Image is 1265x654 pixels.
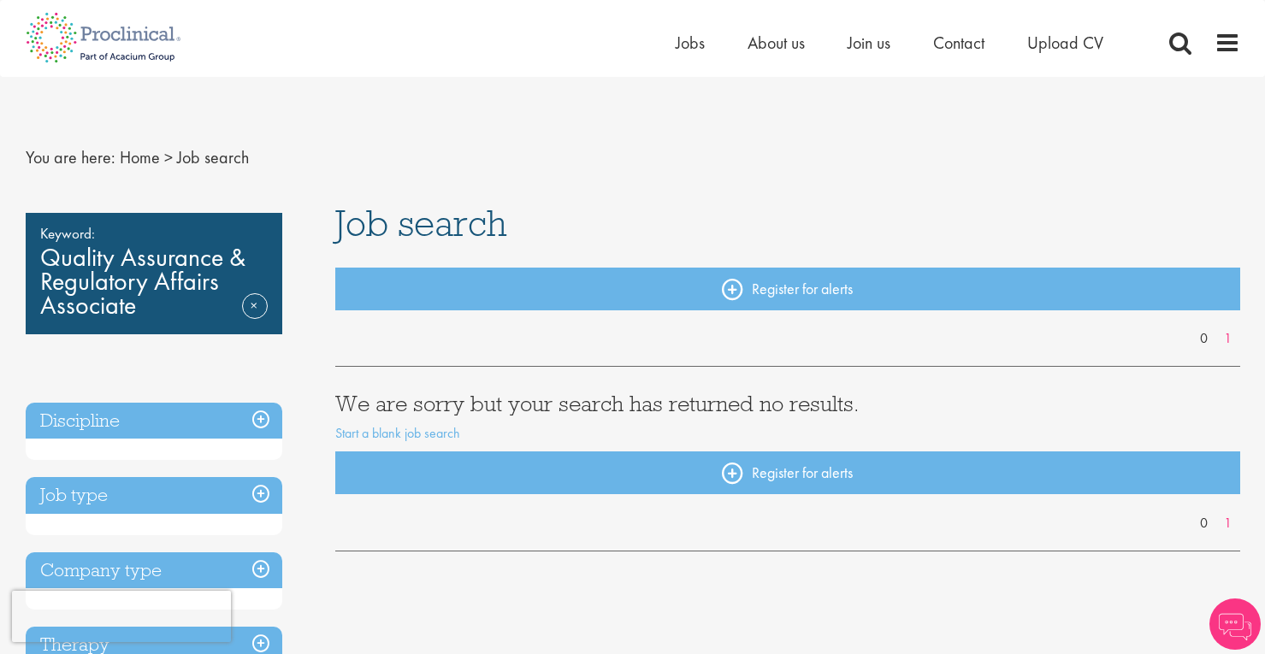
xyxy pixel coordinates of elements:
[335,200,507,246] span: Job search
[177,146,249,168] span: Job search
[335,424,460,442] a: Start a blank job search
[40,221,268,245] span: Keyword:
[748,32,805,54] a: About us
[164,146,173,168] span: >
[120,146,160,168] a: breadcrumb link
[1191,514,1216,533] a: 0
[26,477,282,514] h3: Job type
[1027,32,1103,54] a: Upload CV
[1215,329,1240,349] a: 1
[26,403,282,439] h3: Discipline
[242,293,268,343] a: Remove
[335,268,1240,310] a: Register for alerts
[335,392,1240,415] h3: We are sorry but your search has returned no results.
[335,451,1240,494] a: Register for alerts
[933,32,984,54] a: Contact
[676,32,705,54] a: Jobs
[12,591,231,642] iframe: reCAPTCHA
[848,32,890,54] a: Join us
[1215,514,1240,533] a: 1
[26,213,282,334] div: Quality Assurance & Regulatory Affairs Associate
[1191,329,1216,349] a: 0
[26,146,115,168] span: You are here:
[26,552,282,589] h3: Company type
[1209,598,1261,650] img: Chatbot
